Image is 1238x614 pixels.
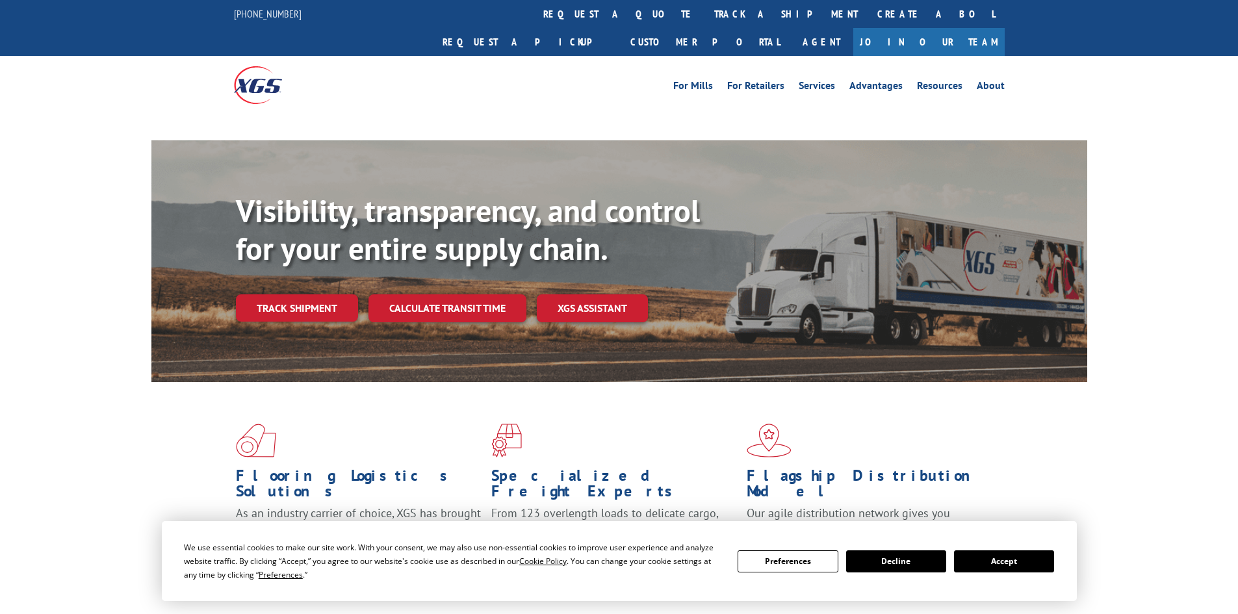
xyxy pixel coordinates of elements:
a: About [977,81,1005,95]
a: Join Our Team [853,28,1005,56]
a: Services [799,81,835,95]
img: xgs-icon-focused-on-flooring-red [491,424,522,457]
h1: Flooring Logistics Solutions [236,468,482,505]
div: Cookie Consent Prompt [162,521,1077,601]
div: We use essential cookies to make our site work. With your consent, we may also use non-essential ... [184,541,722,582]
h1: Flagship Distribution Model [747,468,992,505]
a: For Retailers [727,81,784,95]
a: Calculate transit time [368,294,526,322]
button: Decline [846,550,946,572]
img: xgs-icon-total-supply-chain-intelligence-red [236,424,276,457]
span: Cookie Policy [519,556,567,567]
a: Advantages [849,81,903,95]
b: Visibility, transparency, and control for your entire supply chain. [236,190,700,268]
a: For Mills [673,81,713,95]
a: [PHONE_NUMBER] [234,7,302,20]
span: As an industry carrier of choice, XGS has brought innovation and dedication to flooring logistics... [236,505,481,552]
img: xgs-icon-flagship-distribution-model-red [747,424,792,457]
p: From 123 overlength loads to delicate cargo, our experienced staff knows the best way to move you... [491,505,737,563]
button: Preferences [738,550,838,572]
a: XGS ASSISTANT [537,294,648,322]
a: Agent [790,28,853,56]
a: Resources [917,81,962,95]
a: Track shipment [236,294,358,322]
a: Request a pickup [433,28,621,56]
span: Preferences [259,569,303,580]
button: Accept [954,550,1054,572]
a: Customer Portal [621,28,790,56]
h1: Specialized Freight Experts [491,468,737,505]
span: Our agile distribution network gives you nationwide inventory management on demand. [747,505,986,536]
